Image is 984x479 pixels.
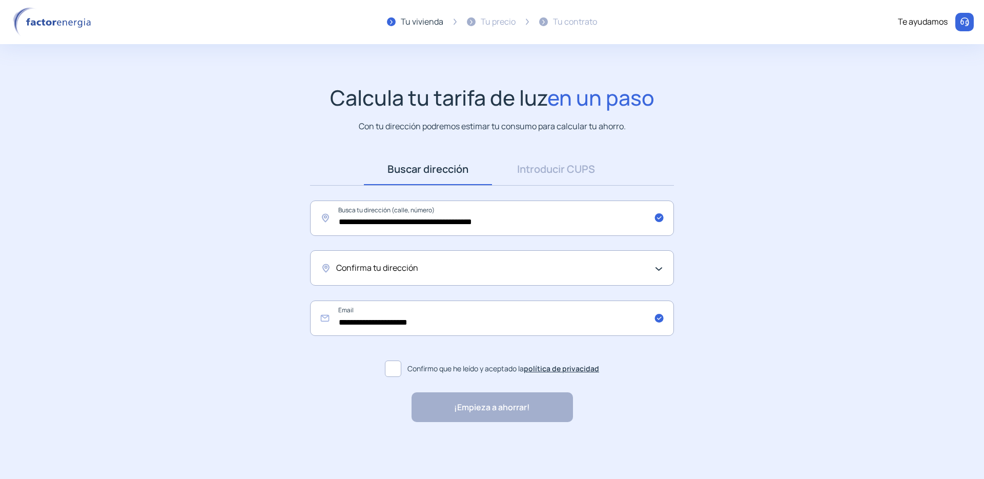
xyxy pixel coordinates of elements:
h1: Calcula tu tarifa de luz [330,85,654,110]
span: en un paso [547,83,654,112]
a: Introducir CUPS [492,153,620,185]
a: Buscar dirección [364,153,492,185]
img: llamar [959,17,970,27]
div: Tu precio [481,15,516,29]
div: Te ayudamos [898,15,948,29]
img: logo factor [10,7,97,37]
p: Con tu dirección podremos estimar tu consumo para calcular tu ahorro. [359,120,626,133]
span: Confirmo que he leído y aceptado la [407,363,599,374]
a: política de privacidad [524,364,599,373]
span: Confirma tu dirección [336,262,418,275]
div: Tu contrato [553,15,597,29]
div: Tu vivienda [401,15,443,29]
